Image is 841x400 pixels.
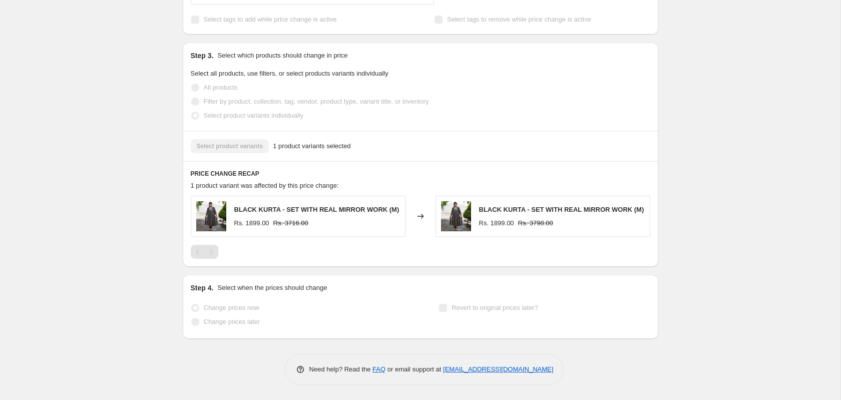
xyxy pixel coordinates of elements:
div: Rs. 1899.00 [234,218,269,228]
strike: Rs. 3716.00 [273,218,308,228]
nav: Pagination [191,245,218,259]
span: Need help? Read the [309,365,373,373]
div: Rs. 1899.00 [479,218,514,228]
span: 1 product variant was affected by this price change: [191,182,339,189]
span: Change prices now [204,304,259,311]
a: [EMAIL_ADDRESS][DOMAIN_NAME] [443,365,553,373]
h2: Step 3. [191,51,214,61]
strike: Rs. 3798.00 [518,218,553,228]
span: Change prices later [204,318,260,325]
span: or email support at [385,365,443,373]
span: 1 product variants selected [273,141,350,151]
span: Filter by product, collection, tag, vendor, product type, variant title, or inventory [204,98,429,105]
span: Select tags to remove while price change is active [447,16,591,23]
p: Select which products should change in price [217,51,347,61]
span: Revert to original prices later? [452,304,538,311]
h2: Step 4. [191,283,214,293]
span: BLACK KURTA - SET WITH REAL MIRROR WORK (M) [479,206,644,213]
span: Select product variants individually [204,112,303,119]
span: BLACK KURTA - SET WITH REAL MIRROR WORK (M) [234,206,399,213]
img: Photoroom-20250103_211109_80x.png [441,201,471,231]
span: Select all products, use filters, or select products variants individually [191,70,388,77]
img: Photoroom-20250103_211109_80x.png [196,201,226,231]
a: FAQ [372,365,385,373]
span: Select tags to add while price change is active [204,16,337,23]
p: Select when the prices should change [217,283,327,293]
span: All products [204,84,238,91]
h6: PRICE CHANGE RECAP [191,170,650,178]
